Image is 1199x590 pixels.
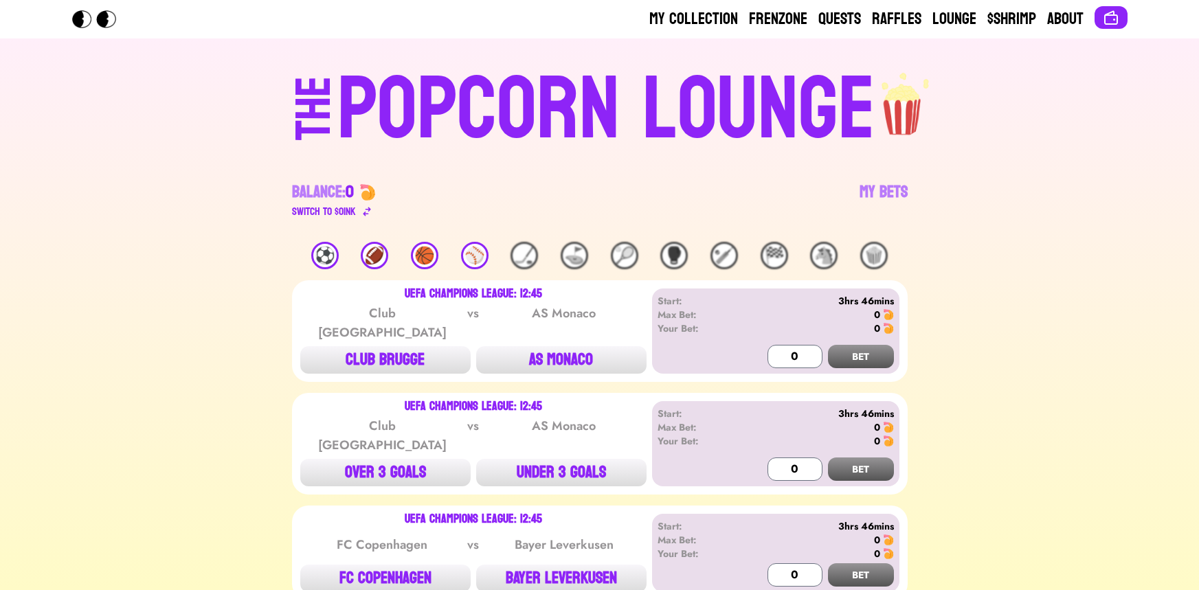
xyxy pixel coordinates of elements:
div: 🏒 [511,242,538,269]
div: UEFA Champions League: 12:45 [405,401,542,412]
button: BET [828,457,894,481]
div: Switch to $ OINK [292,203,356,220]
div: ⚽️ [311,242,339,269]
div: 🎾 [611,242,638,269]
div: Club [GEOGRAPHIC_DATA] [313,304,451,342]
div: 0 [874,547,880,560]
img: 🍤 [359,184,376,201]
button: BET [828,563,894,587]
a: THEPOPCORN LOUNGEpopcorn [177,60,1023,154]
a: Quests [818,8,861,30]
div: 🍿 [860,242,888,269]
button: OVER 3 GOALS [300,459,471,486]
img: 🍤 [883,435,894,446]
div: Start: [658,519,737,533]
div: 3hrs 46mins [736,407,893,420]
div: FC Copenhagen [313,535,451,554]
div: AS Monaco [495,416,634,455]
img: 🍤 [883,323,894,334]
div: UEFA Champions League: 12:45 [405,288,542,299]
div: 0 [874,420,880,434]
div: 🏏 [710,242,738,269]
img: 🍤 [883,548,894,559]
a: About [1047,8,1084,30]
img: popcorn [875,60,932,137]
span: 0 [346,177,354,207]
div: vs [464,535,482,554]
img: 🍤 [883,534,894,545]
div: 🏈 [361,242,388,269]
a: Raffles [872,8,921,30]
div: 3hrs 46mins [736,294,893,308]
div: AS Monaco [495,304,634,342]
a: Lounge [932,8,976,30]
div: Your Bet: [658,547,737,560]
div: 3hrs 46mins [736,519,893,533]
div: Start: [658,407,737,420]
button: AS MONACO [476,346,647,374]
div: vs [464,304,482,342]
img: 🍤 [883,309,894,320]
div: Balance: [292,181,354,203]
div: vs [464,416,482,455]
a: Frenzone [749,8,807,30]
div: Max Bet: [658,533,737,547]
div: Start: [658,294,737,308]
div: Your Bet: [658,321,737,335]
a: My Collection [649,8,738,30]
img: Connect wallet [1103,10,1119,26]
div: 0 [874,434,880,448]
div: 🐴 [810,242,838,269]
img: 🍤 [883,422,894,433]
div: 0 [874,321,880,335]
div: 0 [874,533,880,547]
a: My Bets [860,181,908,220]
div: Bayer Leverkusen [495,535,634,554]
button: UNDER 3 GOALS [476,459,647,486]
button: BET [828,345,894,368]
div: 🥊 [660,242,688,269]
div: 🏀 [411,242,438,269]
div: UEFA Champions League: 12:45 [405,514,542,525]
a: $Shrimp [987,8,1036,30]
div: ⛳️ [561,242,588,269]
div: 🏁 [761,242,788,269]
button: CLUB BRUGGE [300,346,471,374]
img: Popcorn [72,10,127,28]
div: Max Bet: [658,420,737,434]
div: POPCORN LOUNGE [337,66,875,154]
div: Club [GEOGRAPHIC_DATA] [313,416,451,455]
div: 0 [874,308,880,321]
div: Max Bet: [658,308,737,321]
div: THE [289,76,338,168]
div: Your Bet: [658,434,737,448]
div: ⚾️ [461,242,489,269]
